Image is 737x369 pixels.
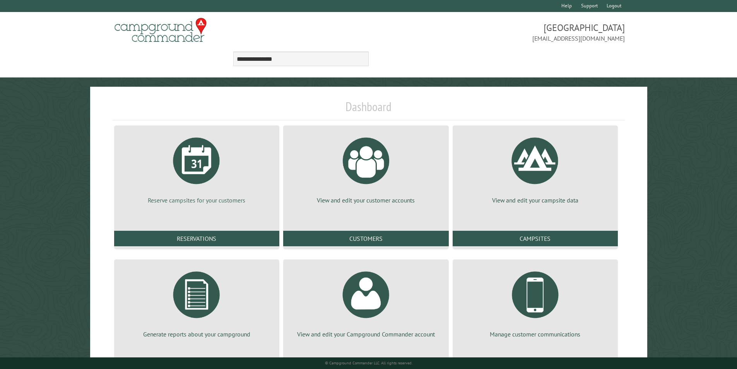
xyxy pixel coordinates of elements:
[123,196,270,204] p: Reserve campsites for your customers
[292,132,439,204] a: View and edit your customer accounts
[462,196,609,204] p: View and edit your campsite data
[369,21,625,43] span: [GEOGRAPHIC_DATA] [EMAIL_ADDRESS][DOMAIN_NAME]
[112,15,209,45] img: Campground Commander
[112,99,625,120] h1: Dashboard
[325,360,412,366] small: © Campground Commander LLC. All rights reserved.
[453,231,618,246] a: Campsites
[462,266,609,338] a: Manage customer communications
[462,132,609,204] a: View and edit your campsite data
[292,266,439,338] a: View and edit your Campground Commander account
[462,330,609,338] p: Manage customer communications
[114,231,279,246] a: Reservations
[283,231,448,246] a: Customers
[292,330,439,338] p: View and edit your Campground Commander account
[292,196,439,204] p: View and edit your customer accounts
[123,266,270,338] a: Generate reports about your campground
[123,330,270,338] p: Generate reports about your campground
[123,132,270,204] a: Reserve campsites for your customers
